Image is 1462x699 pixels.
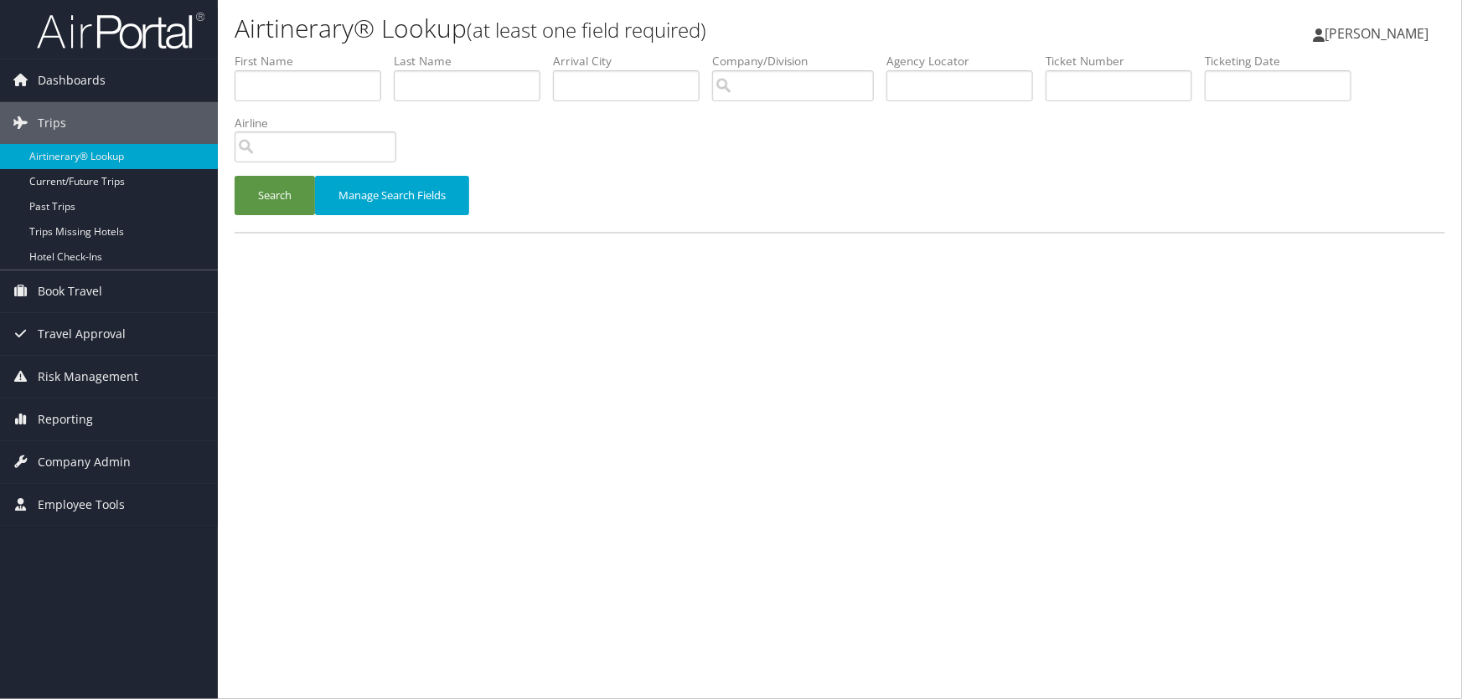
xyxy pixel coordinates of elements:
[38,484,125,526] span: Employee Tools
[37,11,204,50] img: airportal-logo.png
[38,102,66,144] span: Trips
[38,59,106,101] span: Dashboards
[235,11,1041,46] h1: Airtinerary® Lookup
[712,53,886,69] label: Company/Division
[38,313,126,355] span: Travel Approval
[315,176,469,215] button: Manage Search Fields
[235,115,409,131] label: Airline
[1205,53,1364,69] label: Ticketing Date
[394,53,553,69] label: Last Name
[38,356,138,398] span: Risk Management
[38,398,93,440] span: Reporting
[1325,24,1428,43] span: [PERSON_NAME]
[467,16,706,44] small: (at least one field required)
[553,53,712,69] label: Arrival City
[38,441,131,483] span: Company Admin
[886,53,1046,69] label: Agency Locator
[235,176,315,215] button: Search
[1313,8,1445,59] a: [PERSON_NAME]
[235,53,394,69] label: First Name
[38,270,102,312] span: Book Travel
[1046,53,1205,69] label: Ticket Number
